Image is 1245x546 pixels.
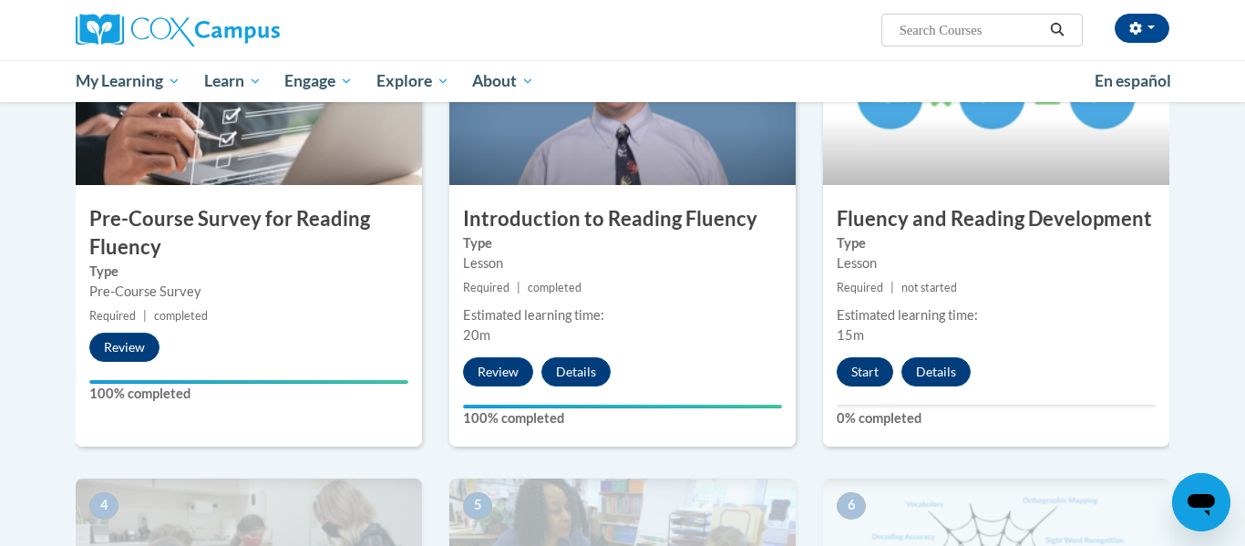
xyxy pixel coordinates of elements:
[461,60,547,102] a: About
[541,357,611,386] button: Details
[823,205,1169,233] h3: Fluency and Reading Development
[76,70,180,92] span: My Learning
[837,281,883,294] span: Required
[837,492,866,520] span: 6
[837,233,1156,253] label: Type
[143,309,147,323] span: |
[463,357,533,386] button: Review
[901,281,957,294] span: not started
[837,327,864,343] span: 15m
[837,408,1156,428] label: 0% completed
[463,253,782,273] div: Lesson
[528,281,581,294] span: completed
[472,70,534,92] span: About
[154,309,208,323] span: completed
[463,233,782,253] label: Type
[837,253,1156,273] div: Lesson
[89,262,408,282] label: Type
[463,327,490,343] span: 20m
[837,357,893,386] button: Start
[898,19,1044,41] input: Search Courses
[463,405,782,408] div: Your progress
[463,408,782,428] label: 100% completed
[463,492,492,520] span: 5
[64,60,192,102] a: My Learning
[192,60,273,102] a: Learn
[76,14,280,46] img: Cox Campus
[901,357,971,386] button: Details
[284,70,353,92] span: Engage
[463,305,782,325] div: Estimated learning time:
[76,14,422,46] a: Cox Campus
[1095,71,1171,90] span: En español
[1044,19,1071,41] button: Search
[76,205,422,262] h3: Pre-Course Survey for Reading Fluency
[89,380,408,384] div: Your progress
[89,384,408,404] label: 100% completed
[376,70,449,92] span: Explore
[89,333,159,362] button: Review
[463,281,509,294] span: Required
[890,281,894,294] span: |
[517,281,520,294] span: |
[1083,62,1183,100] a: En español
[1115,14,1169,43] button: Account Settings
[837,305,1156,325] div: Estimated learning time:
[449,205,796,233] h3: Introduction to Reading Fluency
[273,60,365,102] a: Engage
[204,70,262,92] span: Learn
[89,309,136,323] span: Required
[48,60,1197,102] div: Main menu
[89,282,408,302] div: Pre-Course Survey
[89,492,118,520] span: 4
[365,60,461,102] a: Explore
[1172,473,1230,531] iframe: Button to launch messaging window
